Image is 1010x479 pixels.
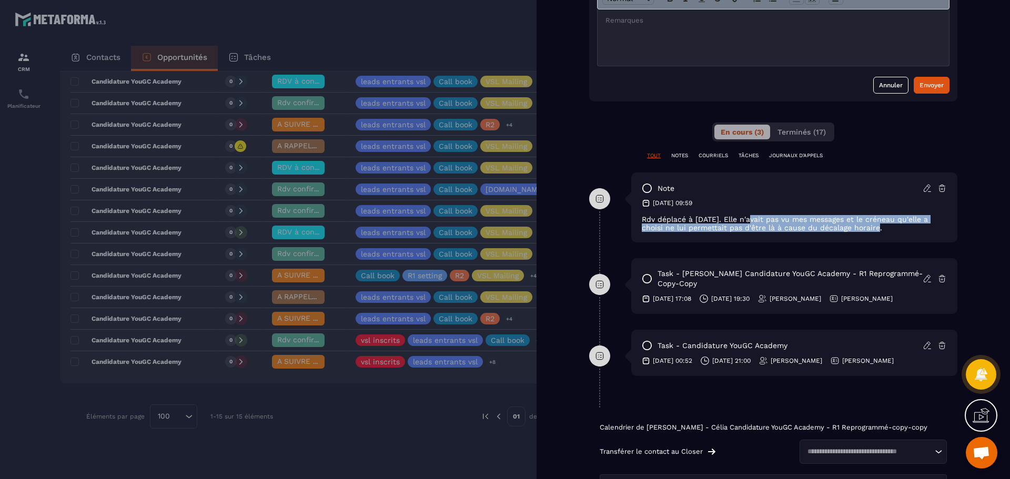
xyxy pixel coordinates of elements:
p: task - [PERSON_NAME] Candidature YouGC Academy - R1 Reprogrammé-copy-copy [658,269,923,289]
p: TOUT [647,152,661,159]
div: Search for option [800,440,947,464]
p: [DATE] 09:59 [653,199,692,207]
span: En cours (3) [721,128,764,136]
button: Terminés (17) [771,125,832,139]
p: [DATE] 00:52 [653,356,692,365]
p: [DATE] 19:30 [711,294,750,303]
p: [DATE] 21:00 [712,356,751,365]
div: Ouvrir le chat [966,437,997,468]
div: Envoyer [920,80,944,90]
span: Terminés (17) [777,128,826,136]
p: [PERSON_NAME] [842,356,894,365]
p: Rdv déplacé à [DATE]. Elle n'avait pas vu mes messages et le créneau qu'elle a choisi ne lui perm... [642,215,947,232]
p: note [658,184,674,193]
p: Calendrier de [PERSON_NAME] - Célia Candidature YouGC Academy - R1 Reprogrammé-copy-copy [600,423,947,432]
button: Envoyer [914,77,950,94]
p: [PERSON_NAME] [770,294,821,303]
p: [PERSON_NAME] [841,294,893,303]
p: JOURNAUX D'APPELS [769,152,823,159]
input: Search for option [804,446,932,457]
button: En cours (3) [714,125,770,139]
p: COURRIELS [699,152,728,159]
p: [DATE] 17:08 [653,294,691,303]
p: NOTES [671,152,688,159]
p: task - Candidature YouGC Academy [658,341,787,351]
p: TÂCHES [739,152,759,159]
p: [PERSON_NAME] [771,356,822,365]
p: Transférer le contact au Closer [600,447,703,456]
button: Annuler [873,77,908,94]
